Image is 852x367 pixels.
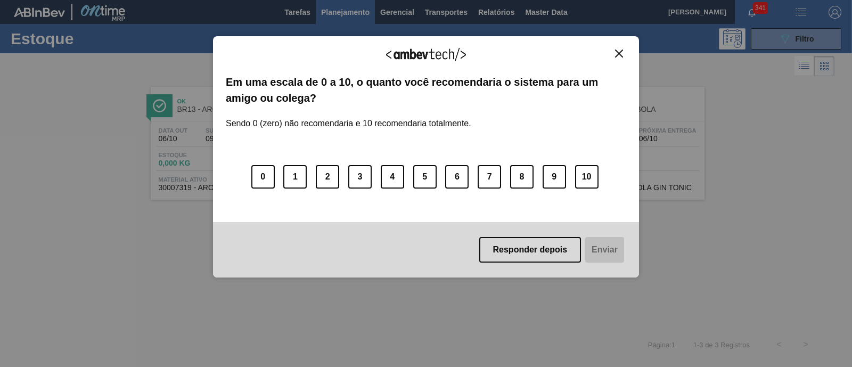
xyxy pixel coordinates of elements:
[386,48,466,61] img: Logo Ambevtech
[226,106,471,128] label: Sendo 0 (zero) não recomendaria e 10 recomendaria totalmente.
[612,49,626,58] button: Close
[381,165,404,189] button: 4
[226,74,626,107] label: Em uma escala de 0 a 10, o quanto você recomendaria o sistema para um amigo ou colega?
[283,165,307,189] button: 1
[251,165,275,189] button: 0
[445,165,469,189] button: 6
[575,165,599,189] button: 10
[478,165,501,189] button: 7
[316,165,339,189] button: 2
[510,165,534,189] button: 8
[479,237,581,263] button: Responder depois
[348,165,372,189] button: 3
[543,165,566,189] button: 9
[413,165,437,189] button: 5
[615,50,623,58] img: Close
